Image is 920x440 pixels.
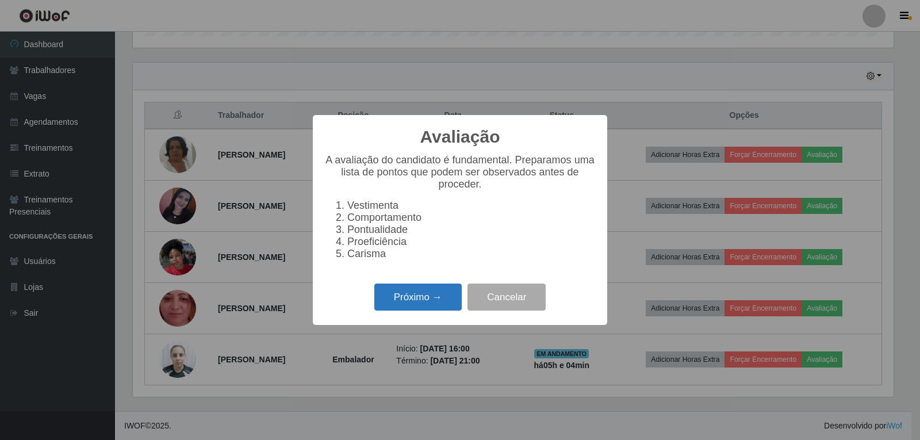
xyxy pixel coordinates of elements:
h2: Avaliação [420,127,500,147]
li: Comportamento [347,212,596,224]
li: Proeficiência [347,236,596,248]
button: Cancelar [467,284,546,311]
p: A avaliação do candidato é fundamental. Preparamos uma lista de pontos que podem ser observados a... [324,154,596,190]
button: Próximo → [374,284,462,311]
li: Vestimenta [347,200,596,212]
li: Carisma [347,248,596,260]
li: Pontualidade [347,224,596,236]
